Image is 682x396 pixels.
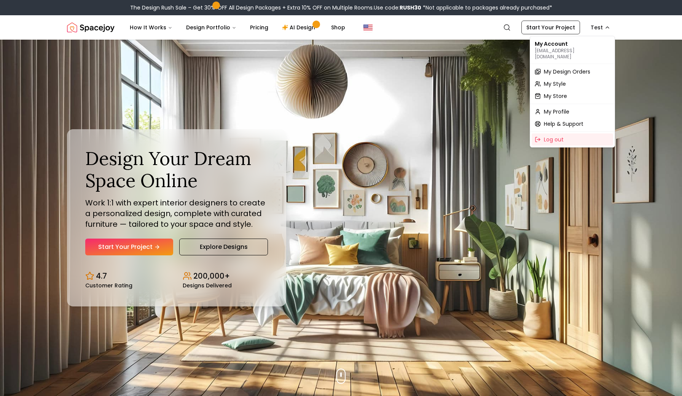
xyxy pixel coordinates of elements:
[544,80,566,88] span: My Style
[532,106,613,118] a: My Profile
[544,108,569,115] span: My Profile
[532,66,613,78] a: My Design Orders
[530,36,615,147] div: Test
[532,38,613,62] div: My Account
[532,78,613,90] a: My Style
[532,90,613,102] a: My Store
[544,136,564,143] span: Log out
[535,48,610,60] p: [EMAIL_ADDRESS][DOMAIN_NAME]
[544,92,567,100] span: My Store
[544,120,583,128] span: Help & Support
[532,118,613,130] a: Help & Support
[544,68,590,75] span: My Design Orders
